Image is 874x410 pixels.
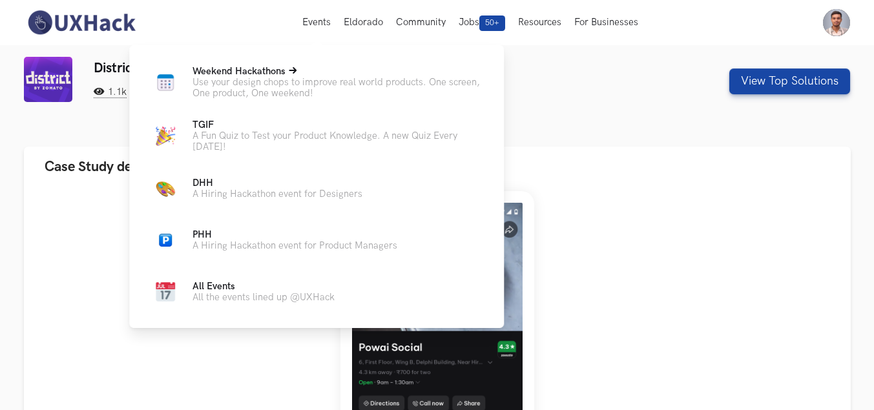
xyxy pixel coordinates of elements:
button: Case Study details [24,147,851,187]
span: All Events [192,281,235,292]
button: View Top Solutions [729,68,850,94]
img: Calendar new [156,73,175,92]
p: A Hiring Hackathon event for Product Managers [192,240,397,251]
img: Color Palette [156,179,175,198]
p: Use your design chops to improve real world products. One screen, One product, One weekend! [192,77,483,99]
h3: District: Improve Zomato District Design [94,60,641,76]
a: CalendarAll EventsAll the events lined up @UXHack [150,276,483,307]
p: A Fun Quiz to Test your Product Knowledge. A new Quiz Every [DATE]! [192,130,483,152]
img: UXHack-logo.png [24,9,139,36]
img: Party cap [156,127,175,146]
img: Parking [159,234,172,247]
span: 50+ [479,15,505,31]
span: DHH [192,178,213,189]
span: 1.1k [94,87,127,98]
span: Weekend Hackathons [192,66,286,77]
img: District logo [24,57,72,102]
span: PHH [192,229,212,240]
a: Color PaletteDHHA Hiring Hackathon event for Designers [150,173,483,204]
span: TGIF [192,119,214,130]
a: ParkingPHHA Hiring Hackathon event for Product Managers [150,225,483,256]
p: All the events lined up @UXHack [192,292,335,303]
img: Your profile pic [823,9,850,36]
span: Case Study details [45,158,158,176]
a: Calendar newWeekend HackathonsUse your design chops to improve real world products. One screen, O... [150,66,483,99]
p: A Hiring Hackathon event for Designers [192,189,362,200]
img: Calendar [156,282,175,302]
a: Party capTGIFA Fun Quiz to Test your Product Knowledge. A new Quiz Every [DATE]! [150,119,483,152]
